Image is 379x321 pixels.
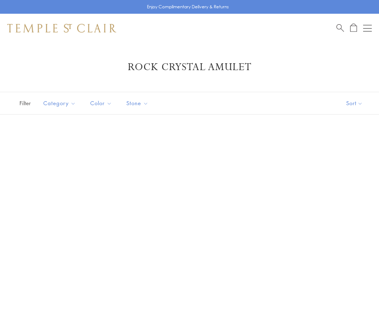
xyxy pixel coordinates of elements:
[123,99,154,108] span: Stone
[40,99,81,108] span: Category
[18,61,361,74] h1: Rock Crystal Amulet
[87,99,117,108] span: Color
[147,3,229,10] p: Enjoy Complimentary Delivery & Returns
[336,23,344,33] a: Search
[330,92,379,114] button: Show sort by
[350,23,357,33] a: Open Shopping Bag
[121,95,154,111] button: Stone
[7,24,116,33] img: Temple St. Clair
[85,95,117,111] button: Color
[38,95,81,111] button: Category
[363,24,372,33] button: Open navigation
